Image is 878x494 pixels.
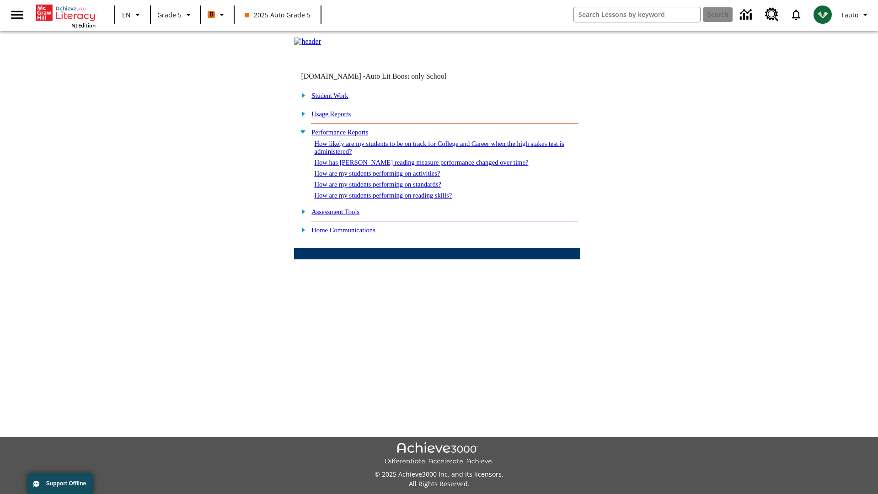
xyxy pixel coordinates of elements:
[365,72,446,80] nobr: Auto Lit Boost only School
[314,192,452,199] a: How are my students performing on reading skills?
[294,38,321,46] img: header
[157,10,182,20] span: Grade 5
[296,128,306,136] img: minus.gif
[4,1,31,28] button: Open side menu
[154,6,198,23] button: Grade: Grade 5, Select a grade
[314,140,564,155] a: How likely are my students to be on track for College and Career when the high stakes test is adm...
[209,9,214,20] span: B
[314,170,440,177] a: How are my students performing on activities?
[245,10,311,20] span: 2025 Auto Grade 5
[204,6,231,23] button: Boost Class color is orange. Change class color
[311,129,368,136] a: Performance Reports
[314,159,528,166] a: How has [PERSON_NAME] reading measure performance changed over time?
[784,3,808,27] a: Notifications
[574,7,700,22] input: search field
[71,22,96,29] span: NJ Edition
[296,226,306,234] img: plus.gif
[311,226,375,234] a: Home Communications
[808,3,837,27] button: Select a new avatar
[311,208,359,215] a: Assessment Tools
[122,10,131,20] span: EN
[36,3,96,29] div: Home
[46,480,86,487] span: Support Offline
[385,442,493,466] img: Achieve3000 Differentiate Accelerate Achieve
[837,6,874,23] button: Profile/Settings
[841,10,858,20] span: Tauto
[314,181,441,188] a: How are my students performing on standards?
[301,72,469,81] td: [DOMAIN_NAME] -
[760,2,784,27] a: Resource Center, Will open in new tab
[311,110,351,118] a: Usage Reports
[118,6,147,23] button: Language: EN, Select a language
[814,5,832,24] img: avatar image
[296,207,306,215] img: plus.gif
[734,2,760,27] a: Data Center
[296,109,306,118] img: plus.gif
[27,473,93,494] button: Support Offline
[296,91,306,99] img: plus.gif
[311,92,348,99] a: Student Work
